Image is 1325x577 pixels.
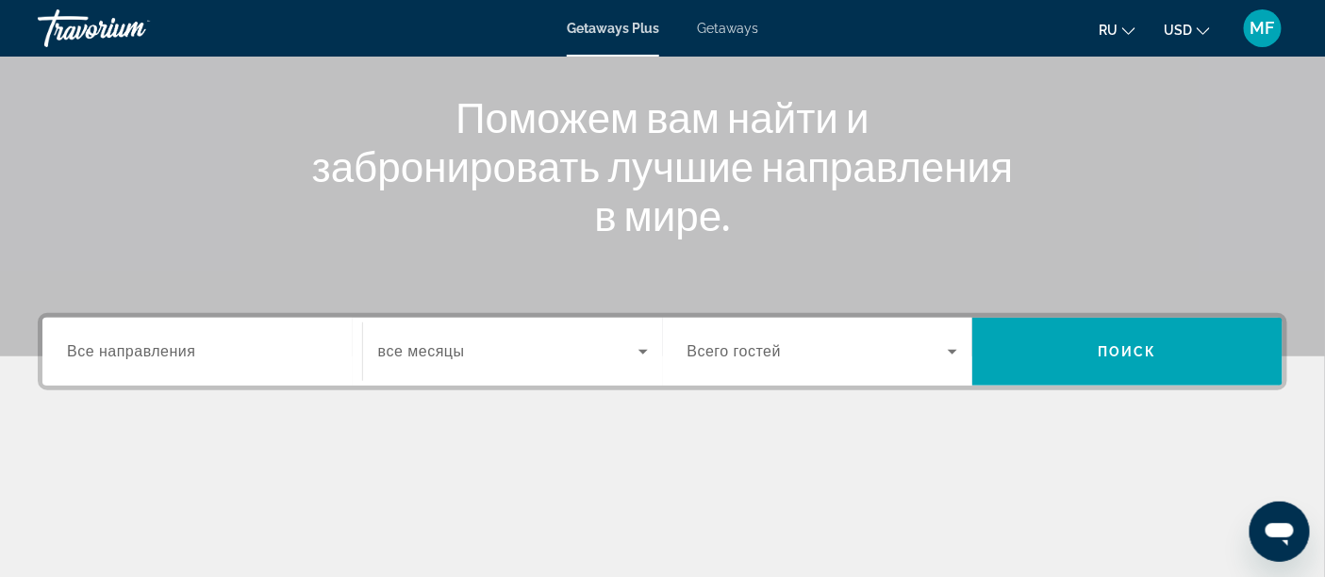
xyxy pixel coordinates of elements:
div: Search widget [42,318,1283,386]
a: Getaways Plus [567,21,659,36]
a: Travorium [38,4,226,53]
span: Всего гостей [687,343,782,359]
button: Change language [1099,16,1135,43]
a: Getaways [697,21,758,36]
span: все месяцы [378,343,465,359]
span: ru [1099,23,1118,38]
button: Поиск [972,318,1283,386]
button: User Menu [1238,8,1287,48]
span: Все направления [67,343,196,359]
button: Change currency [1164,16,1210,43]
h1: Поможем вам найти и забронировать лучшие направления в мире. [309,92,1017,239]
iframe: Кнопка запуска окна обмена сообщениями [1250,502,1310,562]
span: MF [1250,19,1275,38]
span: Поиск [1098,344,1157,359]
span: USD [1164,23,1192,38]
